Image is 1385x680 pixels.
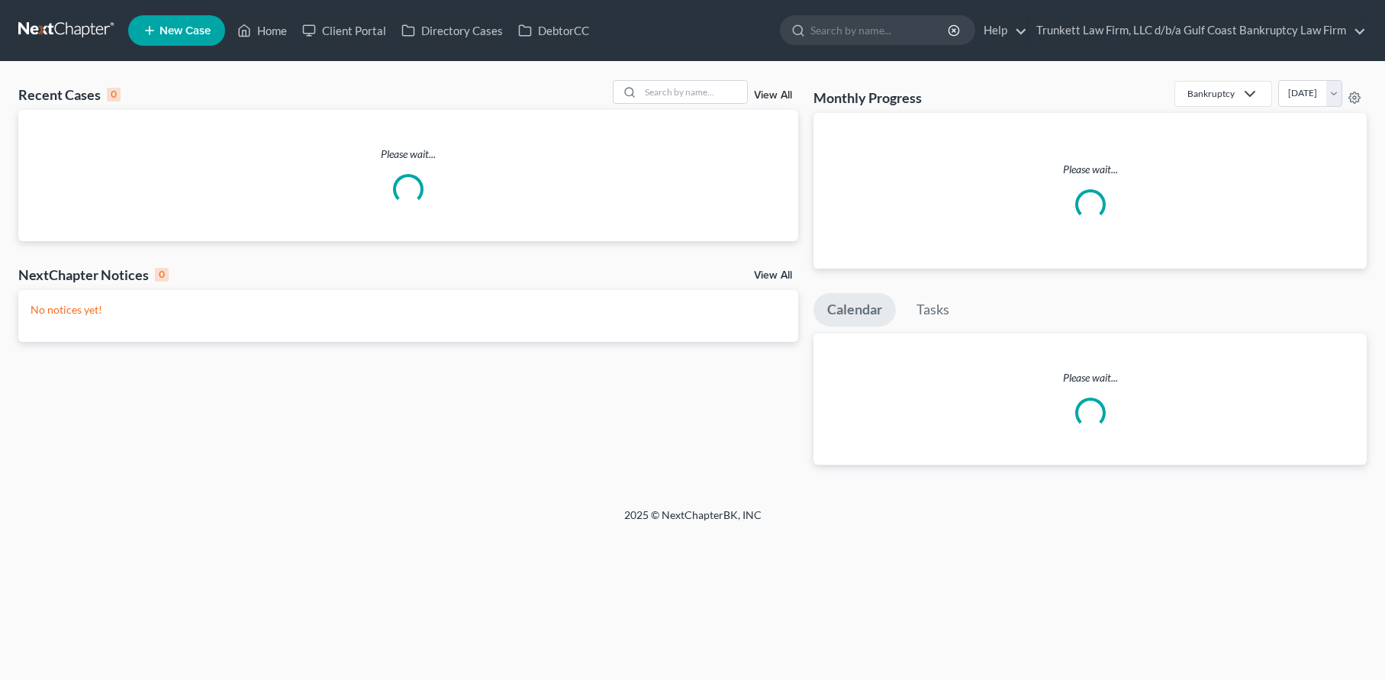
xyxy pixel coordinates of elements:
[18,266,169,284] div: NextChapter Notices
[18,85,121,104] div: Recent Cases
[810,16,950,44] input: Search by name...
[18,147,798,162] p: Please wait...
[903,293,963,327] a: Tasks
[155,268,169,282] div: 0
[826,162,1354,177] p: Please wait...
[813,89,922,107] h3: Monthly Progress
[107,88,121,102] div: 0
[640,81,747,103] input: Search by name...
[754,90,792,101] a: View All
[159,25,211,37] span: New Case
[258,508,1128,535] div: 2025 © NextChapterBK, INC
[295,17,394,44] a: Client Portal
[511,17,597,44] a: DebtorCC
[813,293,896,327] a: Calendar
[976,17,1027,44] a: Help
[230,17,295,44] a: Home
[31,302,786,317] p: No notices yet!
[813,370,1367,385] p: Please wait...
[1187,87,1235,100] div: Bankruptcy
[1029,17,1366,44] a: Trunkett Law Firm, LLC d/b/a Gulf Coast Bankruptcy Law Firm
[754,270,792,281] a: View All
[394,17,511,44] a: Directory Cases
